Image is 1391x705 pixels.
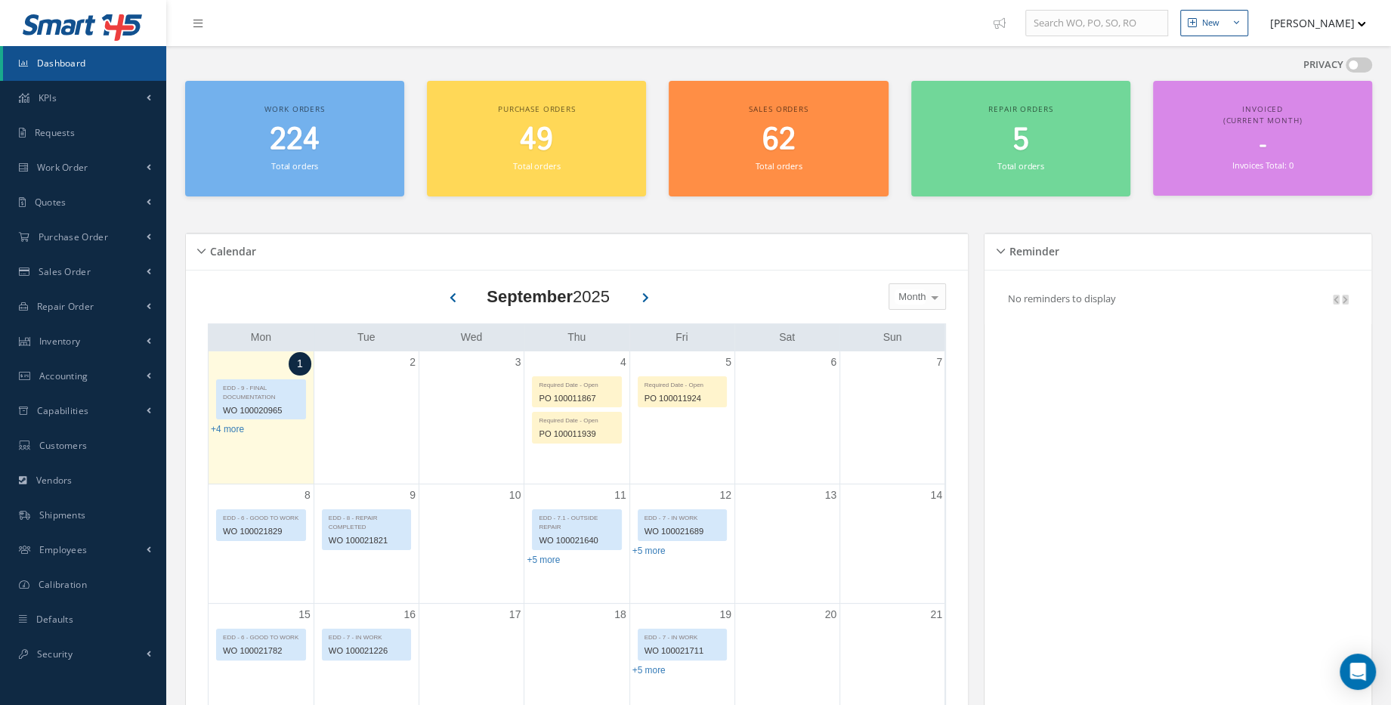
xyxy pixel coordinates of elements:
a: Monday [248,328,274,347]
span: - [1259,131,1266,160]
td: September 12, 2025 [629,484,734,604]
span: Capabilities [37,404,89,417]
td: September 5, 2025 [629,351,734,484]
a: Purchase orders 49 Total orders [427,81,646,196]
span: Quotes [35,196,66,209]
span: 62 [762,119,796,162]
span: Inventory [39,335,81,348]
a: September 18, 2025 [611,604,629,626]
span: Accounting [39,370,88,382]
div: PO 100011939 [533,425,620,443]
a: Show 5 more events [632,546,666,556]
small: Total orders [271,160,318,172]
td: September 14, 2025 [840,484,945,604]
div: EDD - 6 - GOOD TO WORK [217,629,305,642]
div: New [1202,17,1219,29]
td: September 8, 2025 [209,484,314,604]
div: Required Date - Open [533,413,620,425]
span: 224 [270,119,320,162]
a: September 10, 2025 [506,484,524,506]
div: WO 100020965 [217,402,305,419]
span: Security [37,648,73,660]
div: PO 100011924 [638,390,726,407]
span: Work orders [264,104,324,114]
span: Defaults [36,613,73,626]
td: September 11, 2025 [524,484,629,604]
a: September 14, 2025 [927,484,945,506]
td: September 3, 2025 [419,351,524,484]
div: EDD - 7 - IN WORK [323,629,410,642]
div: EDD - 7.1 - OUTSIDE REPAIR [533,510,620,532]
a: September 12, 2025 [716,484,734,506]
a: Dashboard [3,46,166,81]
div: WO 100021711 [638,642,726,660]
td: September 2, 2025 [314,351,419,484]
div: WO 100021640 [533,532,620,549]
span: Month [895,289,926,305]
a: Show 5 more events [632,665,666,676]
td: September 7, 2025 [840,351,945,484]
span: Repair orders [988,104,1053,114]
a: Invoiced (Current Month) - Invoices Total: 0 [1153,81,1372,196]
td: September 1, 2025 [209,351,314,484]
a: September 21, 2025 [927,604,945,626]
span: Vendors [36,474,73,487]
small: Total orders [755,160,802,172]
a: Tuesday [354,328,379,347]
span: 5 [1012,119,1029,162]
span: Employees [39,543,88,556]
div: PO 100011867 [533,390,620,407]
span: Purchase Order [39,230,108,243]
div: WO 100021821 [323,532,410,549]
a: Show 5 more events [527,555,560,565]
a: September 17, 2025 [506,604,524,626]
label: PRIVACY [1303,57,1343,73]
p: No reminders to display [1007,292,1115,305]
a: Repair orders 5 Total orders [911,81,1130,196]
span: Shipments [39,509,86,521]
a: Thursday [564,328,589,347]
span: Requests [35,126,75,139]
div: Required Date - Open [533,377,620,390]
span: (Current Month) [1223,115,1302,125]
small: Total orders [997,160,1044,172]
div: EDD - 8 - REPAIR COMPLETED [323,510,410,532]
a: Sunday [880,328,905,347]
small: Total orders [513,160,560,172]
a: Friday [672,328,691,347]
button: New [1180,10,1248,36]
div: 2025 [487,284,610,309]
div: EDD - 7 - IN WORK [638,629,726,642]
div: WO 100021689 [638,523,726,540]
span: KPIs [39,91,57,104]
a: September 1, 2025 [289,352,311,376]
a: September 4, 2025 [617,351,629,373]
span: Work Order [37,161,88,174]
button: [PERSON_NAME] [1256,8,1366,38]
a: September 20, 2025 [822,604,840,626]
a: September 9, 2025 [406,484,419,506]
small: Invoices Total: 0 [1232,159,1293,171]
a: Wednesday [458,328,486,347]
input: Search WO, PO, SO, RO [1025,10,1168,37]
a: Work orders 224 Total orders [185,81,404,196]
div: Open Intercom Messenger [1340,654,1376,690]
a: September 5, 2025 [722,351,734,373]
td: September 6, 2025 [734,351,839,484]
td: September 10, 2025 [419,484,524,604]
a: September 19, 2025 [716,604,734,626]
b: September [487,287,573,306]
a: September 7, 2025 [933,351,945,373]
div: EDD - 9 - FINAL DOCUMENTATION [217,380,305,402]
a: Saturday [776,328,798,347]
a: Sales orders 62 Total orders [669,81,888,196]
span: Dashboard [37,57,86,70]
td: September 13, 2025 [734,484,839,604]
span: Invoiced [1242,104,1283,114]
a: Show 4 more events [211,424,244,434]
span: Calibration [39,578,87,591]
div: WO 100021226 [323,642,410,660]
a: September 8, 2025 [301,484,314,506]
h5: Reminder [1004,240,1059,258]
td: September 4, 2025 [524,351,629,484]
